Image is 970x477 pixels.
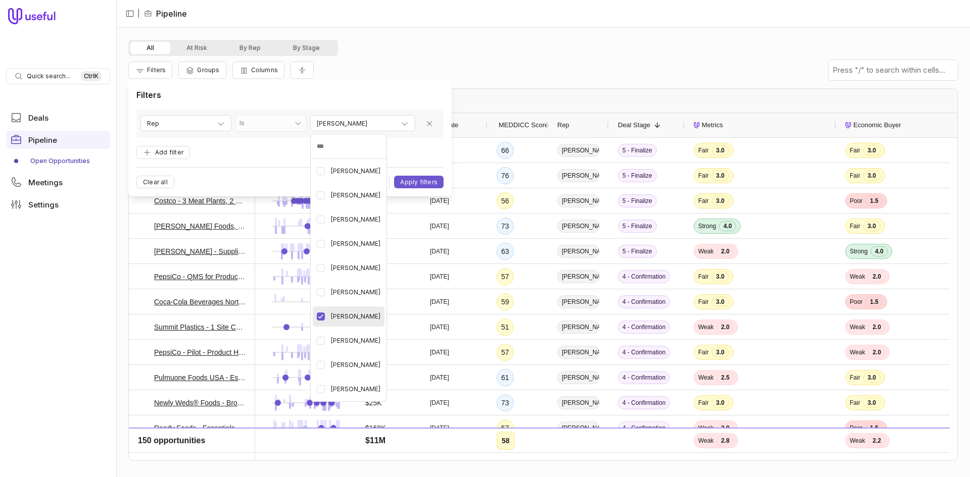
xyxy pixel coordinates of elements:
[331,335,380,347] span: [PERSON_NAME]
[331,238,380,250] span: [PERSON_NAME]
[331,165,380,177] span: [PERSON_NAME]
[331,189,380,201] span: [PERSON_NAME]
[331,262,380,274] span: [PERSON_NAME]
[331,310,380,323] span: [PERSON_NAME]
[331,286,380,298] span: [PERSON_NAME]
[331,359,380,371] span: [PERSON_NAME]
[331,214,380,226] span: [PERSON_NAME]
[331,383,380,395] span: [PERSON_NAME]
